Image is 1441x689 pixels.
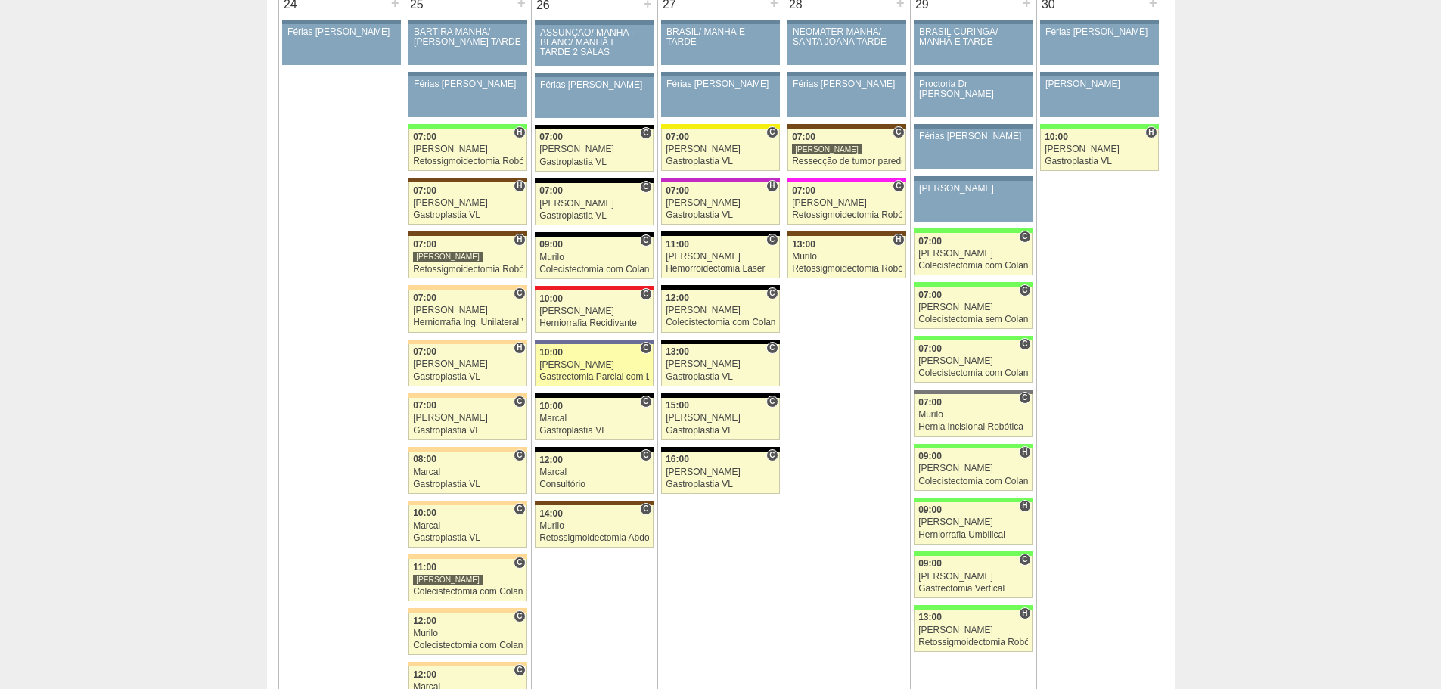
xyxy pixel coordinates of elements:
a: C 10:00 [PERSON_NAME] Gastrectomia Parcial com Linfadenectomia [535,344,653,386]
div: Hernia incisional Robótica [918,422,1028,432]
div: Key: Brasil [914,498,1032,502]
div: Key: Aviso [661,20,779,24]
span: 07:00 [539,185,563,196]
a: C 07:00 [PERSON_NAME] Herniorrafia Ing. Unilateral VL [408,290,526,332]
span: Consultório [514,610,525,622]
span: 12:00 [539,455,563,465]
a: Férias [PERSON_NAME] [914,129,1032,169]
a: Férias [PERSON_NAME] [1040,24,1158,65]
div: Key: Aviso [661,72,779,76]
div: [PERSON_NAME] [666,306,775,315]
div: Key: Bartira [408,662,526,666]
div: Colecistectomia com Colangiografia VL [918,368,1028,378]
span: 09:00 [918,451,942,461]
span: 08:00 [413,454,436,464]
span: Hospital [514,342,525,354]
div: [PERSON_NAME] [918,303,1028,312]
span: 07:00 [918,290,942,300]
div: Retossigmoidectomia Robótica [413,265,523,275]
div: Key: Aviso [535,20,653,25]
div: Murilo [413,628,523,638]
div: Murilo [539,253,649,262]
span: Consultório [514,449,525,461]
a: Férias [PERSON_NAME] [661,76,779,117]
div: Colecistectomia com Colangiografia VL [539,265,649,275]
div: Marcal [539,414,649,424]
div: Key: Blanc [661,447,779,452]
div: Férias [PERSON_NAME] [1045,27,1154,37]
div: Key: Blanc [535,393,653,398]
span: Hospital [1019,500,1030,512]
div: Ressecção de tumor parede abdominal pélvica [792,157,902,166]
div: Key: Bartira [408,393,526,398]
div: Key: Blanc [535,447,653,452]
div: Gastroplastia VL [413,533,523,543]
div: Key: Aviso [914,124,1032,129]
div: Murilo [792,252,902,262]
div: Férias [PERSON_NAME] [414,79,522,89]
a: C 07:00 [PERSON_NAME] Gastroplastia VL [535,129,653,172]
div: Key: Maria Braido [661,178,779,182]
div: Colecistectomia com Colangiografia VL [666,318,775,327]
div: Key: Aviso [1040,72,1158,76]
div: [PERSON_NAME] [1045,144,1154,154]
div: Key: Brasil [914,605,1032,610]
span: Hospital [1019,607,1030,619]
div: Key: Santa Catarina [914,390,1032,394]
a: C 09:00 Murilo Colecistectomia com Colangiografia VL [535,237,653,279]
span: 16:00 [666,454,689,464]
span: Consultório [1019,231,1030,243]
span: Consultório [640,127,651,139]
div: Key: Bartira [408,608,526,613]
div: Gastroplastia VL [539,426,649,436]
span: Hospital [766,180,778,192]
a: H 13:00 [PERSON_NAME] Retossigmoidectomia Robótica [914,610,1032,652]
div: Murilo [918,410,1028,420]
a: C 16:00 [PERSON_NAME] Gastroplastia VL [661,452,779,494]
div: Gastroplastia VL [666,426,775,436]
a: C 15:00 [PERSON_NAME] Gastroplastia VL [661,398,779,440]
span: 09:00 [918,558,942,569]
div: ASSUNÇÃO/ MANHÃ -BLANC/ MANHÃ E TARDE 2 SALAS [540,28,648,58]
a: C 13:00 [PERSON_NAME] Gastroplastia VL [661,344,779,386]
a: Férias [PERSON_NAME] [282,24,400,65]
div: [PERSON_NAME] [666,359,775,369]
div: Férias [PERSON_NAME] [666,79,775,89]
span: Consultório [514,287,525,299]
div: Key: Bartira [408,447,526,452]
div: Key: Blanc [661,231,779,236]
div: Férias [PERSON_NAME] [287,27,396,37]
a: C 10:00 Marcal Gastroplastia VL [535,398,653,440]
div: Key: Blanc [661,285,779,290]
div: [PERSON_NAME] [918,356,1028,366]
a: C 07:00 [PERSON_NAME] Gastroplastia VL [661,129,779,171]
div: Key: Blanc [535,125,653,129]
span: Consultório [1019,392,1030,404]
div: Key: Aviso [914,176,1032,181]
div: Key: Aviso [282,20,400,24]
a: C 12:00 Murilo Colecistectomia com Colangiografia VL [408,613,526,655]
span: Consultório [640,234,651,247]
span: Consultório [766,449,778,461]
div: Key: Pro Matre [787,178,905,182]
span: Consultório [640,181,651,193]
span: Hospital [1145,126,1157,138]
span: Consultório [640,288,651,300]
span: 09:00 [539,239,563,250]
div: Key: Aviso [787,72,905,76]
div: [PERSON_NAME] [413,306,523,315]
a: H 09:00 [PERSON_NAME] Colecistectomia com Colangiografia VL [914,448,1032,491]
div: [PERSON_NAME] [918,464,1028,473]
a: C 07:00 [PERSON_NAME] Colecistectomia sem Colangiografia VL [914,287,1032,329]
a: H 07:00 [PERSON_NAME] Gastroplastia VL [661,182,779,225]
div: [PERSON_NAME] [413,251,483,262]
div: [PERSON_NAME] [413,144,523,154]
span: 07:00 [792,132,815,142]
span: 10:00 [1045,132,1068,142]
div: [PERSON_NAME] [413,574,483,585]
div: Key: Blanc [661,393,779,398]
a: H 10:00 [PERSON_NAME] Gastroplastia VL [1040,129,1158,171]
div: Colecistectomia com Colangiografia VL [413,587,523,597]
span: 12:00 [413,669,436,680]
div: [PERSON_NAME] [918,625,1028,635]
